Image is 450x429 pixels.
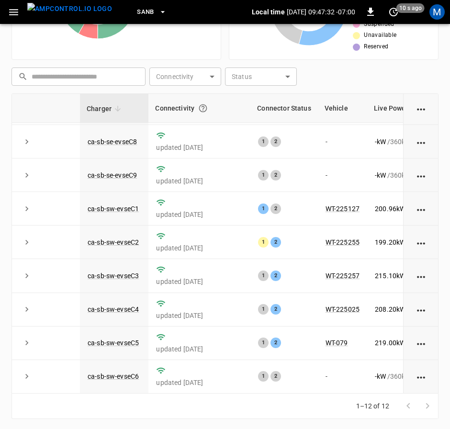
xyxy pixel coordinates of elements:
[88,339,139,347] a: ca-sb-sw-evseC5
[318,125,367,158] td: -
[429,4,445,20] div: profile-icon
[318,158,367,192] td: -
[375,170,430,180] div: / 360 kW
[88,238,139,246] a: ca-sb-sw-evseC2
[20,135,34,149] button: expand row
[415,204,427,214] div: action cell options
[258,237,269,248] div: 1
[415,271,427,281] div: action cell options
[375,170,386,180] p: - kW
[137,7,154,18] span: SanB
[287,7,355,17] p: [DATE] 09:47:32 -07:00
[20,235,34,249] button: expand row
[375,137,430,147] div: / 360 kW
[250,94,317,123] th: Connector Status
[364,20,394,29] span: Suspended
[415,137,427,147] div: action cell options
[326,205,360,213] a: WT-225127
[20,269,34,283] button: expand row
[375,305,405,314] p: 208.20 kW
[258,338,269,348] div: 1
[270,136,281,147] div: 2
[27,3,112,15] img: ampcontrol.io logo
[88,272,139,280] a: ca-sb-sw-evseC3
[364,42,388,52] span: Reserved
[415,338,427,348] div: action cell options
[396,3,425,13] span: 10 s ago
[258,170,269,181] div: 1
[156,277,243,286] p: updated [DATE]
[133,3,170,22] button: SanB
[326,305,360,313] a: WT-225025
[375,372,386,381] p: - kW
[375,305,430,314] div: / 360 kW
[375,204,405,214] p: 200.96 kW
[375,338,405,348] p: 219.00 kW
[156,176,243,186] p: updated [DATE]
[155,100,244,117] div: Connectivity
[156,143,243,152] p: updated [DATE]
[156,243,243,253] p: updated [DATE]
[375,137,386,147] p: - kW
[270,338,281,348] div: 2
[364,31,396,40] span: Unavailable
[88,373,139,380] a: ca-sb-sw-evseC6
[375,271,405,281] p: 215.10 kW
[367,94,438,123] th: Live Power
[375,271,430,281] div: / 360 kW
[156,311,243,320] p: updated [DATE]
[252,7,285,17] p: Local time
[270,237,281,248] div: 2
[258,203,269,214] div: 1
[326,272,360,280] a: WT-225257
[20,302,34,316] button: expand row
[270,371,281,382] div: 2
[386,4,401,20] button: set refresh interval
[88,171,137,179] a: ca-sb-se-evseC9
[258,136,269,147] div: 1
[318,360,367,394] td: -
[156,210,243,219] p: updated [DATE]
[375,204,430,214] div: / 360 kW
[20,202,34,216] button: expand row
[20,369,34,384] button: expand row
[88,305,139,313] a: ca-sb-sw-evseC4
[375,338,430,348] div: / 360 kW
[258,371,269,382] div: 1
[415,372,427,381] div: action cell options
[270,170,281,181] div: 2
[258,271,269,281] div: 1
[156,378,243,387] p: updated [DATE]
[326,339,348,347] a: WT-079
[375,237,405,247] p: 199.20 kW
[326,238,360,246] a: WT-225255
[356,401,390,411] p: 1–12 of 12
[20,336,34,350] button: expand row
[87,103,124,114] span: Charger
[88,205,139,213] a: ca-sb-sw-evseC1
[156,344,243,354] p: updated [DATE]
[270,203,281,214] div: 2
[88,138,137,146] a: ca-sb-se-evseC8
[194,100,212,117] button: Connection between the charger and our software.
[375,237,430,247] div: / 360 kW
[415,103,427,113] div: action cell options
[415,305,427,314] div: action cell options
[270,304,281,315] div: 2
[375,372,430,381] div: / 360 kW
[318,94,367,123] th: Vehicle
[258,304,269,315] div: 1
[20,168,34,182] button: expand row
[415,237,427,247] div: action cell options
[415,170,427,180] div: action cell options
[270,271,281,281] div: 2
